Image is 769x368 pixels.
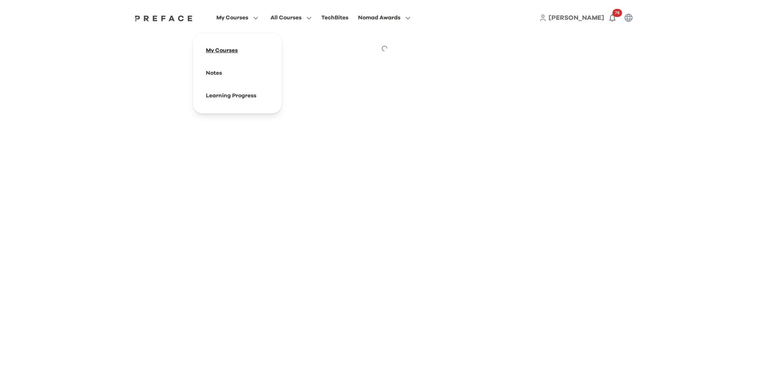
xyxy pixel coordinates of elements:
span: [PERSON_NAME] [549,15,604,21]
button: 78 [604,10,620,26]
span: Nomad Awards [358,13,400,23]
img: Preface Logo [133,15,195,21]
button: My Courses [214,13,261,23]
div: TechBites [321,13,348,23]
button: Nomad Awards [356,13,413,23]
span: 78 [612,9,622,17]
a: [PERSON_NAME] [549,13,604,23]
button: All Courses [268,13,314,23]
a: Notes [206,70,222,76]
a: My Courses [206,48,238,53]
a: Learning Progress [206,93,256,99]
span: My Courses [216,13,248,23]
span: All Courses [270,13,302,23]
